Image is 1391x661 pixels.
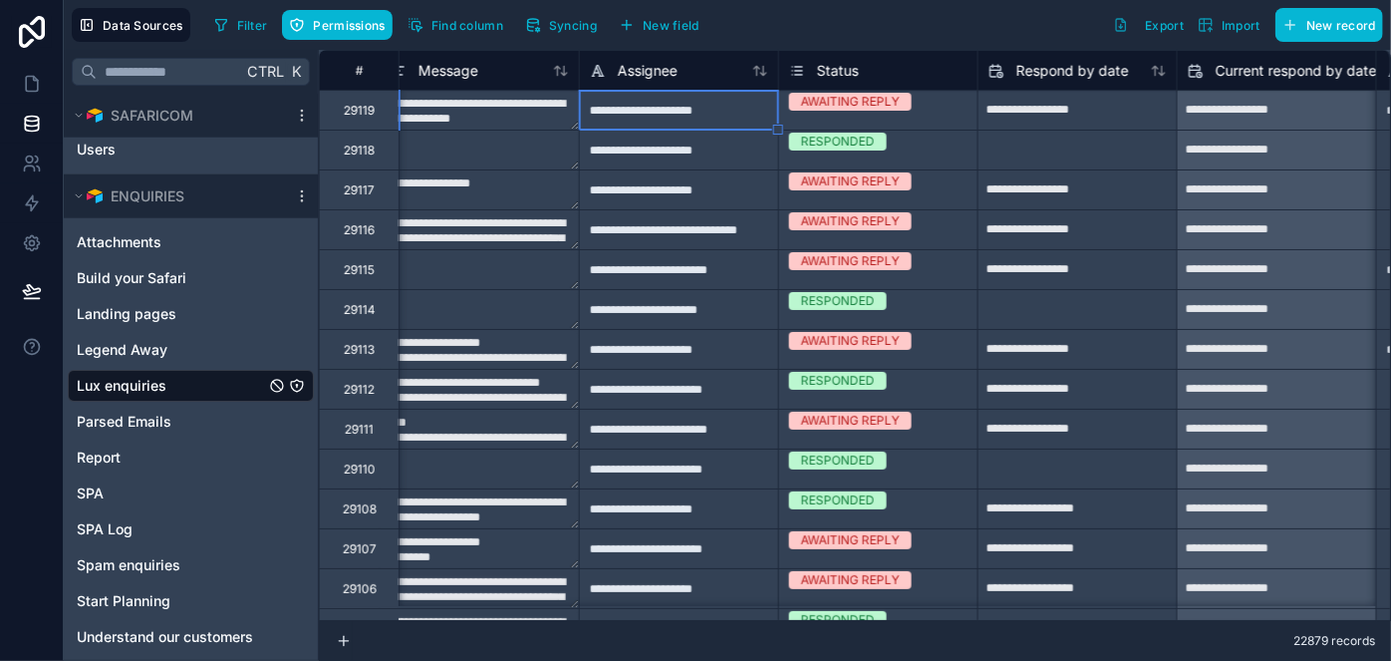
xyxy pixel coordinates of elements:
[1306,18,1376,33] span: New record
[343,541,377,557] div: 29107
[237,18,268,33] span: Filter
[801,372,875,390] div: RESPONDED
[344,302,376,318] div: 29114
[344,182,375,198] div: 29117
[289,65,303,79] span: K
[282,10,392,40] button: Permissions
[801,212,900,230] div: AWAITING REPLY
[344,382,375,398] div: 29112
[72,8,190,42] button: Data Sources
[801,412,900,430] div: AWAITING REPLY
[344,342,375,358] div: 29113
[801,133,875,151] div: RESPONDED
[518,10,612,40] a: Syncing
[103,18,183,33] span: Data Sources
[343,581,377,597] div: 29106
[801,172,900,190] div: AWAITING REPLY
[1275,8,1383,42] button: New record
[343,501,377,517] div: 29108
[344,143,375,159] div: 29118
[1016,61,1129,81] span: Respond by date
[817,61,859,81] span: Status
[344,222,375,238] div: 29116
[618,61,678,81] span: Assignee
[801,531,900,549] div: AWAITING REPLY
[643,18,699,33] span: New field
[801,571,900,589] div: AWAITING REPLY
[282,10,400,40] a: Permissions
[1222,18,1260,33] span: Import
[344,103,375,119] div: 29119
[206,10,275,40] button: Filter
[344,262,375,278] div: 29115
[401,10,510,40] button: Find column
[801,93,900,111] div: AWAITING REPLY
[518,10,604,40] button: Syncing
[801,611,875,629] div: RESPONDED
[801,332,900,350] div: AWAITING REPLY
[801,292,875,310] div: RESPONDED
[549,18,597,33] span: Syncing
[801,452,875,470] div: RESPONDED
[313,18,385,33] span: Permissions
[345,422,374,438] div: 29111
[335,63,384,78] div: #
[245,59,286,84] span: Ctrl
[418,61,478,81] span: Message
[801,252,900,270] div: AWAITING REPLY
[612,10,706,40] button: New field
[1293,633,1375,649] span: 22879 records
[1191,8,1267,42] button: Import
[801,492,875,509] div: RESPONDED
[1267,8,1383,42] a: New record
[431,18,503,33] span: Find column
[1106,8,1191,42] button: Export
[344,462,376,478] div: 29110
[1216,61,1377,81] span: Current respond by date
[1145,18,1184,33] span: Export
